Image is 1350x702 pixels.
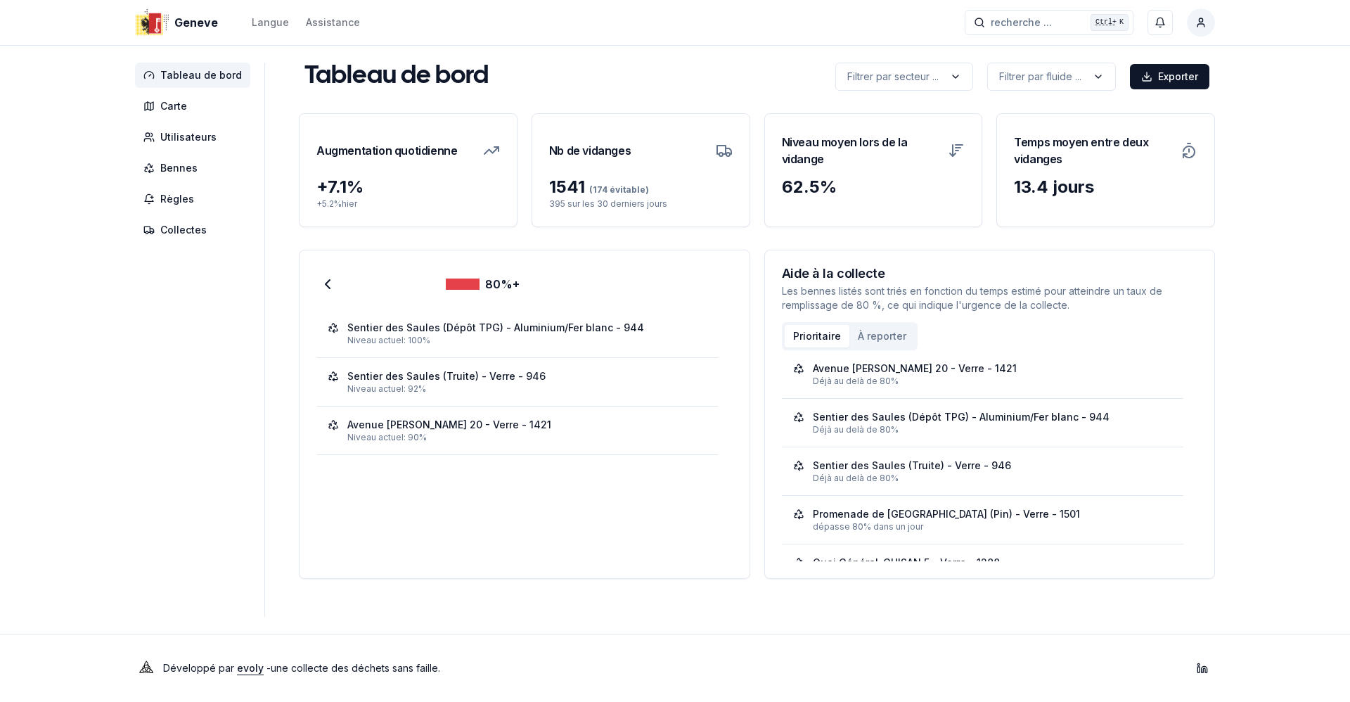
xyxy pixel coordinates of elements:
[135,217,256,243] a: Collectes
[813,410,1110,424] div: Sentier des Saules (Dépôt TPG) - Aluminium/Fer blanc - 944
[135,186,256,212] a: Règles
[135,63,256,88] a: Tableau de bord
[237,662,264,674] a: evoly
[160,161,198,175] span: Bennes
[160,68,242,82] span: Tableau de bord
[1014,131,1172,170] h3: Temps moyen entre deux vidanges
[549,198,733,210] p: 395 sur les 30 derniers jours
[585,184,649,195] span: (174 évitable)
[252,14,289,31] button: Langue
[347,335,707,346] div: Niveau actuel: 100%
[135,6,169,39] img: Geneve Logo
[347,383,707,395] div: Niveau actuel: 92%
[316,198,500,210] p: + 5.2 % hier
[446,276,520,293] div: 80%+
[793,507,1173,532] a: Promenade de [GEOGRAPHIC_DATA] (Pin) - Verre - 1501dépasse 80% dans un jour
[835,63,973,91] button: label
[328,418,707,443] a: Avenue [PERSON_NAME] 20 - Verre - 1421Niveau actuel: 90%
[987,63,1116,91] button: label
[135,125,256,150] a: Utilisateurs
[316,131,457,170] h3: Augmentation quotidienne
[793,410,1173,435] a: Sentier des Saules (Dépôt TPG) - Aluminium/Fer blanc - 944Déjà au delà de 80%
[965,10,1133,35] button: recherche ...Ctrl+K
[813,507,1080,521] div: Promenade de [GEOGRAPHIC_DATA] (Pin) - Verre - 1501
[252,15,289,30] div: Langue
[304,63,489,91] h1: Tableau de bord
[782,284,1198,312] p: Les bennes listés sont triés en fonction du temps estimé pour atteindre un taux de remplissage de...
[1130,64,1209,89] button: Exporter
[135,94,256,119] a: Carte
[813,556,1000,570] div: Quai Général-GUISAN 5 - Verre - 1288
[849,325,915,347] button: À reporter
[328,369,707,395] a: Sentier des Saules (Truite) - Verre - 946Niveau actuel: 92%
[782,131,940,170] h3: Niveau moyen lors de la vidange
[174,14,218,31] span: Geneve
[793,556,1173,581] a: Quai Général-GUISAN 5 - Verre - 1288
[991,15,1052,30] span: recherche ...
[549,131,631,170] h3: Nb de vidanges
[347,418,551,432] div: Avenue [PERSON_NAME] 20 - Verre - 1421
[782,176,965,198] div: 62.5 %
[999,70,1081,84] p: Filtrer par fluide ...
[163,658,440,678] p: Développé par - une collecte des déchets sans faille .
[135,657,157,679] img: Evoly Logo
[793,362,1173,387] a: Avenue [PERSON_NAME] 20 - Verre - 1421Déjà au delà de 80%
[782,267,1198,280] h3: Aide à la collecte
[160,130,217,144] span: Utilisateurs
[847,70,939,84] p: Filtrer par secteur ...
[1014,176,1197,198] div: 13.4 jours
[813,473,1173,484] div: Déjà au delà de 80%
[347,369,546,383] div: Sentier des Saules (Truite) - Verre - 946
[347,432,707,443] div: Niveau actuel: 90%
[813,459,1011,473] div: Sentier des Saules (Truite) - Verre - 946
[813,424,1173,435] div: Déjà au delà de 80%
[135,14,224,31] a: Geneve
[160,192,194,206] span: Règles
[813,521,1173,532] div: dépasse 80% dans un jour
[316,176,500,198] div: + 7.1 %
[793,459,1173,484] a: Sentier des Saules (Truite) - Verre - 946Déjà au delà de 80%
[785,325,849,347] button: Prioritaire
[813,376,1173,387] div: Déjà au delà de 80%
[135,155,256,181] a: Bennes
[813,362,1017,376] div: Avenue [PERSON_NAME] 20 - Verre - 1421
[306,14,360,31] a: Assistance
[160,99,187,113] span: Carte
[347,321,644,335] div: Sentier des Saules (Dépôt TPG) - Aluminium/Fer blanc - 944
[549,176,733,198] div: 1541
[160,223,207,237] span: Collectes
[328,321,707,346] a: Sentier des Saules (Dépôt TPG) - Aluminium/Fer blanc - 944Niveau actuel: 100%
